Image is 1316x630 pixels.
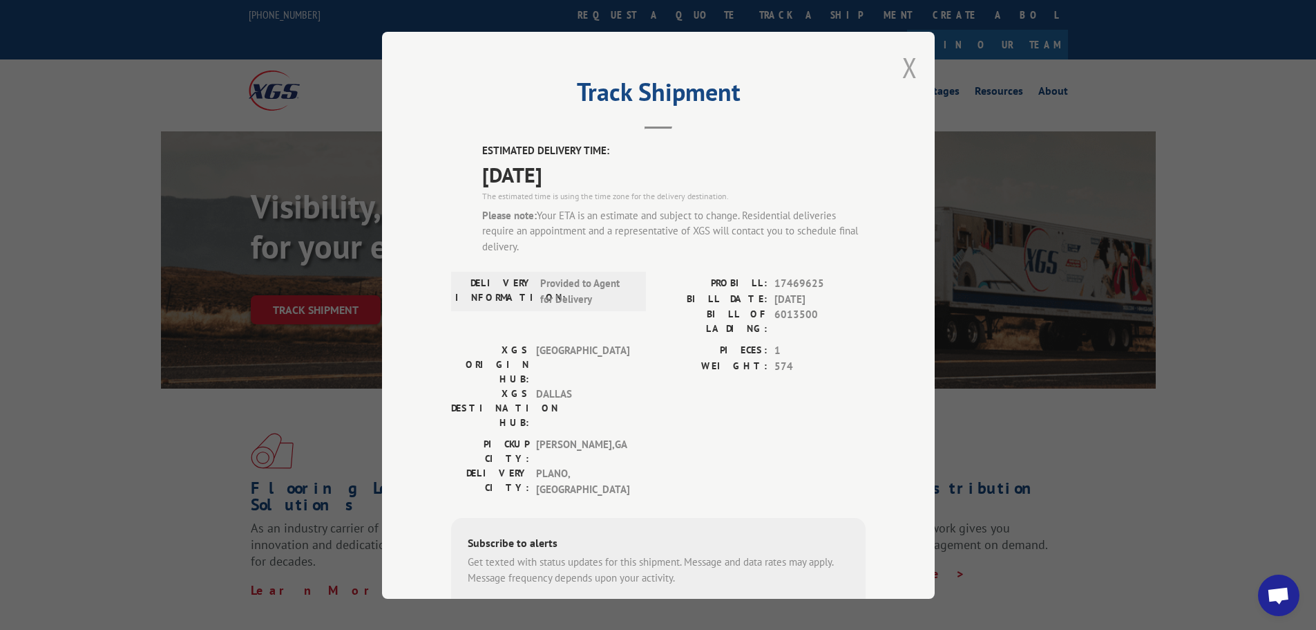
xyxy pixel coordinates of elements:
div: Your ETA is an estimate and subject to change. Residential deliveries require an appointment and ... [482,207,866,254]
label: PICKUP CITY: [451,437,529,466]
label: BILL DATE: [658,291,767,307]
button: Close modal [902,49,917,86]
label: DELIVERY CITY: [451,466,529,497]
label: ESTIMATED DELIVERY TIME: [482,143,866,159]
span: [DATE] [774,291,866,307]
label: PROBILL: [658,276,767,292]
span: 17469625 [774,276,866,292]
label: DELIVERY INFORMATION: [455,276,533,307]
span: 574 [774,358,866,374]
h2: Track Shipment [451,82,866,109]
span: [DATE] [482,158,866,189]
span: 6013500 [774,307,866,336]
span: DALLAS [536,387,629,430]
div: Subscribe to alerts [468,535,849,555]
strong: Please note: [482,208,537,221]
div: Get texted with status updates for this shipment. Message and data rates may apply. Message frequ... [468,555,849,586]
div: The estimated time is using the time zone for the delivery destination. [482,189,866,202]
label: XGS DESTINATION HUB: [451,387,529,430]
span: PLANO , [GEOGRAPHIC_DATA] [536,466,629,497]
label: XGS ORIGIN HUB: [451,343,529,387]
label: PIECES: [658,343,767,359]
label: WEIGHT: [658,358,767,374]
span: Provided to Agent for Delivery [540,276,633,307]
span: 1 [774,343,866,359]
span: [PERSON_NAME] , GA [536,437,629,466]
div: Open chat [1258,575,1299,616]
label: BILL OF LADING: [658,307,767,336]
span: [GEOGRAPHIC_DATA] [536,343,629,387]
